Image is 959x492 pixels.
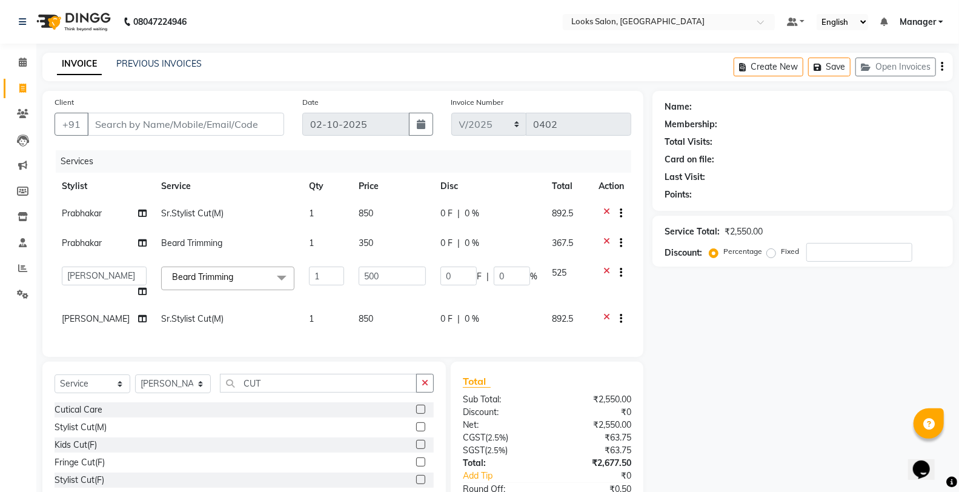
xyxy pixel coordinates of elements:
div: Membership: [665,118,717,131]
span: 850 [359,313,373,324]
span: Total [463,375,491,388]
span: | [486,270,489,283]
div: ₹2,550.00 [725,225,763,238]
th: Disc [433,173,545,200]
label: Percentage [723,246,762,257]
div: ₹2,550.00 [547,393,640,406]
span: % [530,270,537,283]
span: Sr.Stylist Cut(M) [161,208,224,219]
label: Invoice Number [451,97,504,108]
div: ₹2,677.50 [547,457,640,470]
div: Stylist Cut(M) [55,421,107,434]
img: logo [31,5,114,39]
span: 0 F [440,237,453,250]
div: Sub Total: [454,393,547,406]
span: 1 [309,238,314,248]
span: 892.5 [552,313,573,324]
span: 0 F [440,207,453,220]
button: Create New [734,58,803,76]
div: Service Total: [665,225,720,238]
a: PREVIOUS INVOICES [116,58,202,69]
div: ₹63.75 [547,444,640,457]
span: Prabhakar [62,208,102,219]
div: Discount: [454,406,547,419]
div: ₹2,550.00 [547,419,640,431]
span: Sr.Stylist Cut(M) [161,313,224,324]
button: +91 [55,113,88,136]
span: Beard Trimming [161,238,222,248]
th: Total [545,173,591,200]
th: Action [591,173,631,200]
span: SGST [463,445,485,456]
span: 2.5% [488,433,506,442]
div: Name: [665,101,692,113]
span: CGST [463,432,485,443]
th: Stylist [55,173,154,200]
a: x [233,271,239,282]
span: | [457,237,460,250]
div: ( ) [454,444,547,457]
span: Manager [900,16,936,28]
span: | [457,313,460,325]
span: | [457,207,460,220]
label: Fixed [781,246,799,257]
div: Cutical Care [55,404,102,416]
div: Net: [454,419,547,431]
span: 0 % [465,313,479,325]
div: Kids Cut(F) [55,439,97,451]
div: Last Visit: [665,171,705,184]
span: 1 [309,313,314,324]
b: 08047224946 [133,5,187,39]
div: ( ) [454,431,547,444]
div: Points: [665,188,692,201]
span: F [477,270,482,283]
th: Price [351,173,433,200]
div: ₹0 [547,406,640,419]
label: Client [55,97,74,108]
span: 525 [552,267,566,278]
iframe: chat widget [908,444,947,480]
label: Date [302,97,319,108]
span: Beard Trimming [172,271,233,282]
div: Total Visits: [665,136,712,148]
span: [PERSON_NAME] [62,313,130,324]
span: 0 F [440,313,453,325]
a: Add Tip [454,470,562,482]
div: Total: [454,457,547,470]
div: Stylist Cut(F) [55,474,104,487]
span: Prabhakar [62,238,102,248]
span: 892.5 [552,208,573,219]
div: ₹63.75 [547,431,640,444]
div: Services [56,150,640,173]
span: 1 [309,208,314,219]
span: 2.5% [487,445,505,455]
div: Discount: [665,247,702,259]
span: 367.5 [552,238,573,248]
button: Save [808,58,851,76]
input: Search or Scan [220,374,417,393]
span: 350 [359,238,373,248]
th: Service [154,173,302,200]
div: ₹0 [563,470,640,482]
span: 850 [359,208,373,219]
div: Card on file: [665,153,714,166]
button: Open Invoices [855,58,936,76]
span: 0 % [465,207,479,220]
div: Fringe Cut(F) [55,456,105,469]
a: INVOICE [57,53,102,75]
th: Qty [302,173,352,200]
input: Search by Name/Mobile/Email/Code [87,113,284,136]
span: 0 % [465,237,479,250]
